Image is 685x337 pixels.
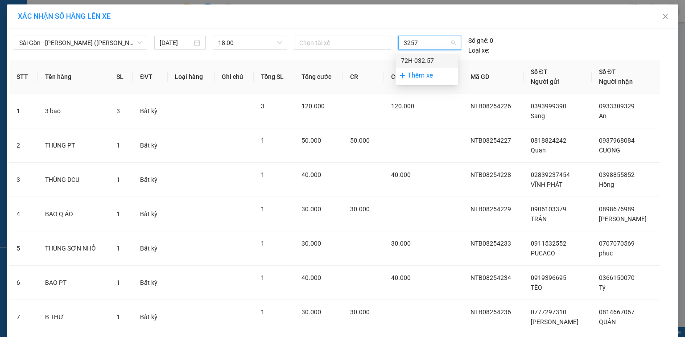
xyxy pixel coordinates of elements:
th: CR [343,60,384,94]
span: Tý [599,284,606,291]
td: Bất kỳ [133,94,168,128]
span: TRÂN [531,215,547,222]
span: 0911532552 [531,240,566,247]
div: Hàng Bà Rịa [76,8,139,29]
th: ĐVT [133,60,168,94]
div: Llumar [8,18,70,29]
span: Người gửi [531,78,559,85]
span: 40.000 [301,171,321,178]
span: 1 [116,210,120,218]
th: Mã GD [463,60,524,94]
div: 0932053907 [8,29,70,41]
div: 72H-032.57 [396,53,458,68]
span: phuc [599,250,613,257]
span: NTB08254226 [470,103,511,110]
span: 1 [116,279,120,286]
td: 5 [9,231,38,266]
span: 0393999390 [531,103,566,110]
span: 0777297310 [531,308,566,316]
span: Sang [531,112,545,119]
span: 1 [116,313,120,321]
span: CUONG [599,147,620,154]
span: Nhận: [76,8,98,18]
td: THÙNG SƠN NHỎ [38,231,110,266]
span: PUCACO [531,250,555,257]
span: 120.000 [301,103,325,110]
th: SL [109,60,133,94]
span: 1 [261,171,264,178]
span: 120.000 [391,103,414,110]
td: Bất kỳ [133,128,168,163]
td: 4 [9,197,38,231]
span: 1 [116,245,120,252]
span: 18:00 [218,36,282,49]
span: TÈO [531,284,542,291]
span: 40.000 [391,171,411,178]
span: VĨNH PHÁT [531,181,562,188]
span: 3 [261,103,264,110]
td: 1 [9,94,38,128]
span: NTB08254236 [470,308,511,316]
span: 0814667067 [599,308,635,316]
span: 1 [261,274,264,281]
span: 40.000 [301,274,321,281]
span: Hồng [599,181,614,188]
input: 13/08/2025 [160,38,192,48]
td: Bất kỳ [133,300,168,334]
span: 30.000 [350,205,370,213]
td: Bất kỳ [133,197,168,231]
div: Thêm xe [396,68,458,83]
span: [PERSON_NAME] [531,318,578,325]
span: close [662,13,669,20]
td: BAO PT [38,266,110,300]
span: 30.000 [301,240,321,247]
span: 1 [261,308,264,316]
span: 0707070569 [599,240,635,247]
td: 7 [9,300,38,334]
button: Close [653,4,678,29]
span: 0906103379 [531,205,566,213]
span: 30.000 [301,205,321,213]
span: 1 [261,205,264,213]
td: THÙNG PT [38,128,110,163]
th: Loại hàng [168,60,215,94]
span: 40.000 [391,274,411,281]
span: 02839237454 [531,171,570,178]
td: BAO Q ÁO [38,197,110,231]
td: 2 [9,128,38,163]
span: Loại xe: [468,45,489,55]
th: CC [384,60,425,94]
span: An [599,112,607,119]
span: 30.000 [301,308,321,316]
span: Số ghế: [468,36,488,45]
span: 0818824242 [531,137,566,144]
span: [PERSON_NAME] [599,215,647,222]
span: Số ĐT [599,68,616,75]
span: Người nhận [599,78,633,85]
th: Tổng SL [254,60,294,94]
td: THÙNG DCU [38,163,110,197]
span: 1 [116,176,120,183]
th: STT [9,60,38,94]
td: Bất kỳ [133,231,168,266]
span: NTB08254228 [470,171,511,178]
td: 6 [9,266,38,300]
span: 0933309329 [599,103,635,110]
div: Lộc [76,29,139,40]
span: NTB08254233 [470,240,511,247]
div: 0932371239 [76,40,139,52]
span: NTB08254229 [470,205,511,213]
span: QUÂN [599,318,616,325]
div: 44 NTB [8,8,70,18]
div: 0 [468,36,493,45]
span: 1 [261,240,264,247]
span: XÁC NHẬN SỐ HÀNG LÊN XE [18,12,111,21]
span: 1 [116,142,120,149]
span: 0366150070 [599,274,635,281]
span: 0398855852 [599,171,635,178]
td: 3 bao [38,94,110,128]
td: Bất kỳ [133,163,168,197]
span: 0937968084 [599,137,635,144]
td: B THƯ [38,300,110,334]
span: 50.000 [301,137,321,144]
